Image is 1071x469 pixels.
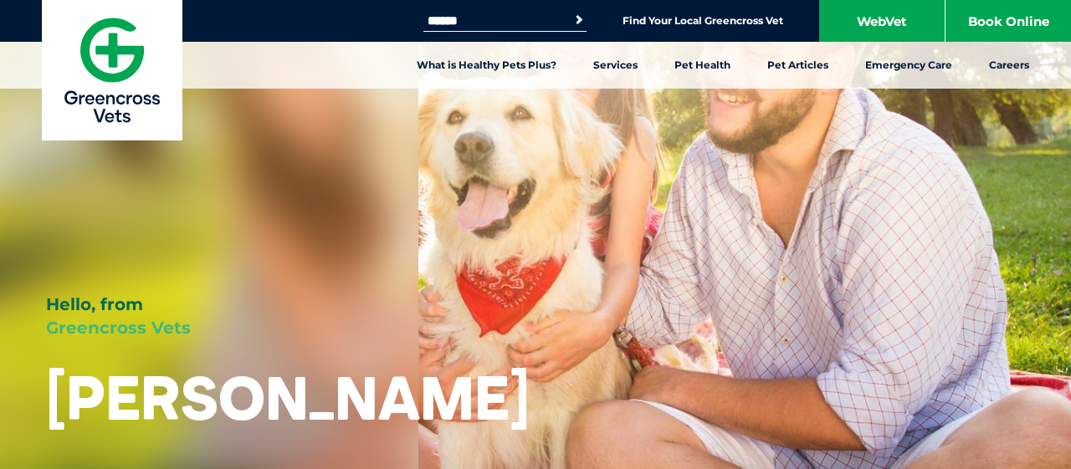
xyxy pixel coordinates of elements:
a: What is Healthy Pets Plus? [398,42,575,89]
a: Pet Health [656,42,749,89]
a: Pet Articles [749,42,847,89]
a: Emergency Care [847,42,971,89]
button: Search [571,12,587,28]
h1: [PERSON_NAME] [46,364,530,431]
span: Greencross Vets [46,318,191,338]
a: Careers [971,42,1048,89]
span: Hello, from [46,294,143,314]
a: Find Your Local Greencross Vet [623,14,783,28]
a: Services [575,42,656,89]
